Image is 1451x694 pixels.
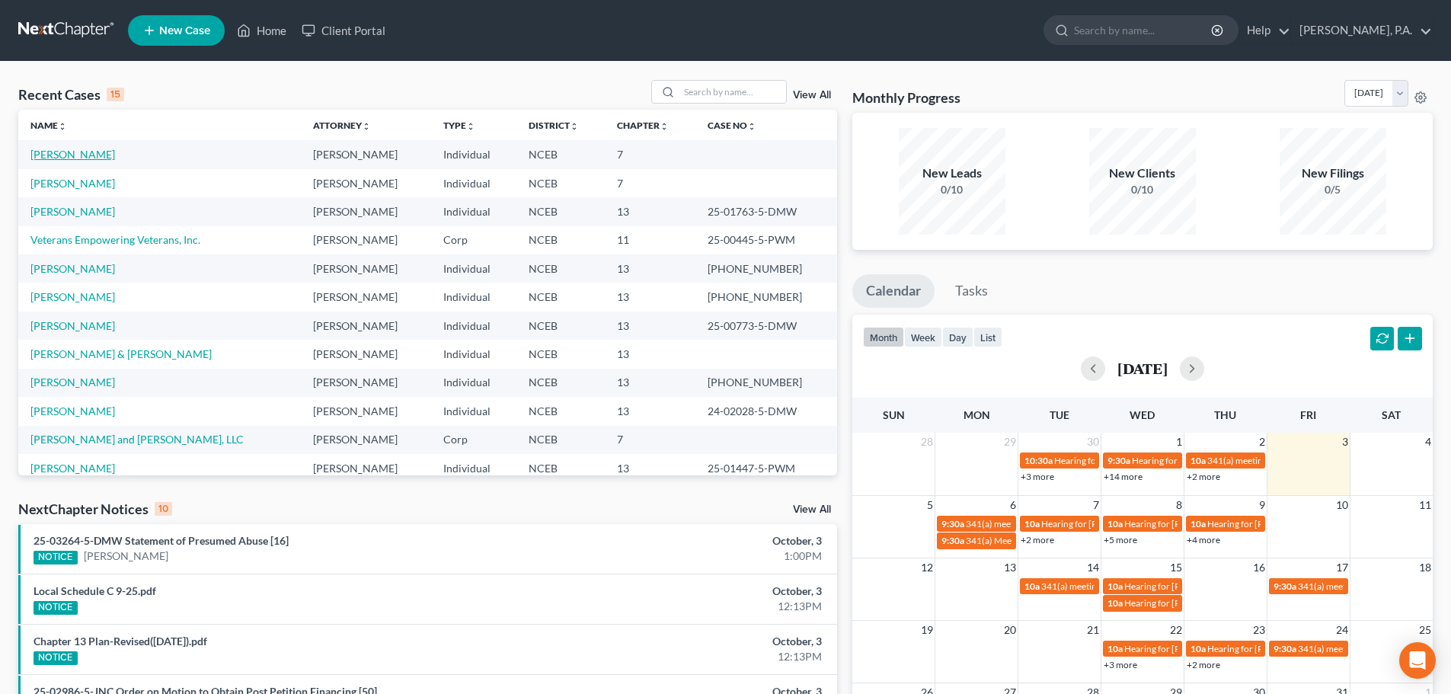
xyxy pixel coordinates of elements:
[1274,643,1296,654] span: 9:30a
[941,274,1002,308] a: Tasks
[1002,621,1018,639] span: 20
[301,454,430,482] td: [PERSON_NAME]
[679,81,786,103] input: Search by name...
[1024,580,1040,592] span: 10a
[30,120,67,131] a: Nameunfold_more
[1124,643,1243,654] span: Hearing for [PERSON_NAME]
[1107,643,1123,654] span: 10a
[1091,496,1101,514] span: 7
[569,533,822,548] div: October, 3
[30,376,115,389] a: [PERSON_NAME]
[1187,534,1220,545] a: +4 more
[516,169,606,197] td: NCEB
[883,408,905,421] span: Sun
[431,283,516,311] td: Individual
[1050,408,1069,421] span: Tue
[695,397,837,425] td: 24-02028-5-DMW
[570,122,579,131] i: unfold_more
[1002,433,1018,451] span: 29
[1085,621,1101,639] span: 21
[941,518,964,529] span: 9:30a
[516,254,606,283] td: NCEB
[1117,360,1168,376] h2: [DATE]
[1191,518,1206,529] span: 10a
[605,283,695,311] td: 13
[30,148,115,161] a: [PERSON_NAME]
[1251,621,1267,639] span: 23
[1124,518,1243,529] span: Hearing for [PERSON_NAME]
[1280,165,1386,182] div: New Filings
[852,88,960,107] h3: Monthly Progress
[30,262,115,275] a: [PERSON_NAME]
[925,496,935,514] span: 5
[1175,433,1184,451] span: 1
[1024,455,1053,466] span: 10:30a
[1341,433,1350,451] span: 3
[1168,621,1184,639] span: 22
[1024,518,1040,529] span: 10a
[30,433,244,446] a: [PERSON_NAME] and [PERSON_NAME], LLC
[695,312,837,340] td: 25-00773-5-DMW
[1298,580,1445,592] span: 341(a) meeting for [PERSON_NAME]
[1187,659,1220,670] a: +2 more
[852,274,935,308] a: Calendar
[34,551,78,564] div: NOTICE
[18,85,124,104] div: Recent Cases
[605,312,695,340] td: 13
[362,122,371,131] i: unfold_more
[1041,518,1241,529] span: Hearing for [PERSON_NAME] & [PERSON_NAME]
[919,558,935,577] span: 12
[516,369,606,397] td: NCEB
[605,397,695,425] td: 13
[301,397,430,425] td: [PERSON_NAME]
[301,169,430,197] td: [PERSON_NAME]
[1041,580,1278,592] span: 341(a) meeting for [PERSON_NAME] and [PERSON_NAME]
[301,426,430,454] td: [PERSON_NAME]
[431,312,516,340] td: Individual
[294,17,393,44] a: Client Portal
[516,312,606,340] td: NCEB
[301,312,430,340] td: [PERSON_NAME]
[1107,597,1123,609] span: 10a
[431,197,516,225] td: Individual
[431,254,516,283] td: Individual
[1130,408,1155,421] span: Wed
[569,548,822,564] div: 1:00PM
[30,347,212,360] a: [PERSON_NAME] & [PERSON_NAME]
[443,120,475,131] a: Typeunfold_more
[34,651,78,665] div: NOTICE
[1258,496,1267,514] span: 9
[313,120,371,131] a: Attorneyunfold_more
[516,426,606,454] td: NCEB
[1207,455,1400,466] span: 341(a) meeting for [PERSON_NAME] Farms, LLC
[1107,455,1130,466] span: 9:30a
[1417,496,1433,514] span: 11
[516,397,606,425] td: NCEB
[1399,642,1436,679] div: Open Intercom Messenger
[1002,558,1018,577] span: 13
[1382,408,1401,421] span: Sat
[301,226,430,254] td: [PERSON_NAME]
[301,140,430,168] td: [PERSON_NAME]
[605,254,695,283] td: 13
[1107,580,1123,592] span: 10a
[107,88,124,101] div: 15
[431,140,516,168] td: Individual
[301,369,430,397] td: [PERSON_NAME]
[466,122,475,131] i: unfold_more
[1104,534,1137,545] a: +5 more
[605,369,695,397] td: 13
[973,327,1002,347] button: list
[1089,182,1196,197] div: 0/10
[1021,534,1054,545] a: +2 more
[301,254,430,283] td: [PERSON_NAME]
[516,197,606,225] td: NCEB
[1054,455,1100,466] span: Hearing for
[793,90,831,101] a: View All
[793,504,831,515] a: View All
[1239,17,1290,44] a: Help
[1207,643,1326,654] span: Hearing for [PERSON_NAME]
[1334,558,1350,577] span: 17
[863,327,904,347] button: month
[1104,659,1137,670] a: +3 more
